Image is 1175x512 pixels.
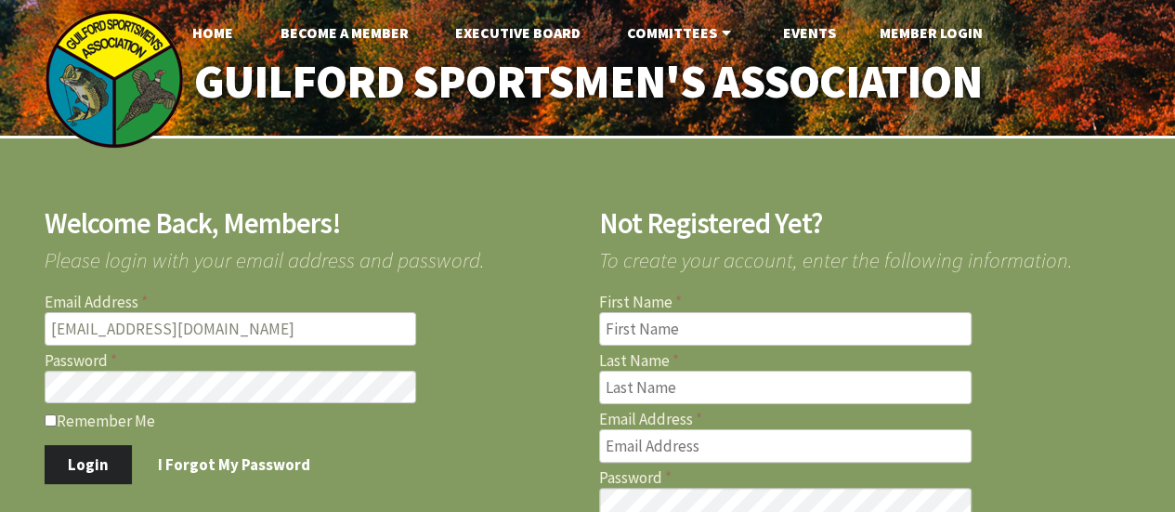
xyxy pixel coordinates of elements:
label: Remember Me [45,411,577,429]
label: First Name [599,295,1131,310]
input: Email Address [599,429,972,463]
a: Events [767,14,850,51]
span: To create your account, enter the following information. [599,238,1131,270]
h2: Welcome Back, Members! [45,209,577,238]
input: Remember Me [45,414,57,427]
a: Member Login [865,14,998,51]
a: Guilford Sportsmen's Association [154,43,1021,122]
label: Email Address [599,412,1131,427]
a: Executive Board [440,14,595,51]
input: Last Name [599,371,972,404]
button: Login [45,445,133,484]
a: I Forgot My Password [135,445,334,484]
a: Committees [612,14,751,51]
label: Password [45,353,577,369]
span: Please login with your email address and password. [45,238,577,270]
label: Last Name [599,353,1131,369]
label: Password [599,470,1131,486]
input: First Name [599,312,972,346]
img: logo_sm.png [45,9,184,149]
label: Email Address [45,295,577,310]
a: Home [177,14,248,51]
input: Email Address [45,312,417,346]
h2: Not Registered Yet? [599,209,1131,238]
a: Become A Member [266,14,424,51]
